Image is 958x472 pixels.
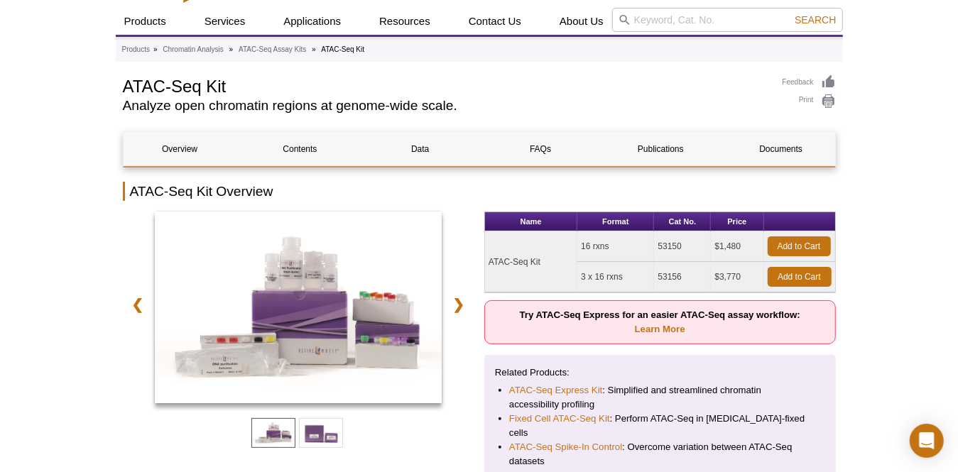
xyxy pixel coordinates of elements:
[275,8,349,35] a: Applications
[711,262,763,292] td: $3,770
[783,75,836,90] a: Feedback
[654,262,711,292] td: 53156
[520,309,800,334] strong: Try ATAC-Seq Express for an easier ATAC-Seq assay workflow:
[124,132,236,166] a: Overview
[654,212,711,231] th: Cat No.
[768,236,831,256] a: Add to Cart
[122,43,150,56] a: Products
[577,212,654,231] th: Format
[577,262,654,292] td: 3 x 16 rxns
[783,94,836,109] a: Print
[229,45,234,53] li: »
[196,8,254,35] a: Services
[155,212,442,403] img: ATAC-Seq Kit
[239,43,306,56] a: ATAC-Seq Assay Kits
[123,288,153,321] a: ❮
[495,366,825,380] p: Related Products:
[551,8,612,35] a: About Us
[768,267,832,287] a: Add to Cart
[711,212,763,231] th: Price
[123,182,836,201] h2: ATAC-Seq Kit Overview
[123,99,768,112] h2: Analyze open chromatin regions at genome-wide scale.
[724,132,837,166] a: Documents
[163,43,224,56] a: Chromatin Analysis
[795,14,836,26] span: Search
[116,8,175,35] a: Products
[509,440,811,468] li: : Overcome variation between ATAC-Seq datasets
[711,231,763,262] td: $1,480
[443,288,474,321] a: ❯
[321,45,364,53] li: ATAC-Seq Kit
[790,13,840,26] button: Search
[577,231,654,262] td: 16 rxns
[654,231,711,262] td: 53150
[371,8,439,35] a: Resources
[509,383,602,397] a: ATAC-Seq Express Kit
[312,45,316,53] li: »
[509,440,622,454] a: ATAC-Seq Spike-In Control
[364,132,477,166] a: Data
[635,324,685,334] a: Learn More
[485,212,577,231] th: Name
[509,412,610,426] a: Fixed Cell ATAC-Seq Kit
[485,231,577,292] td: ATAC-Seq Kit
[604,132,717,166] a: Publications
[155,212,442,407] a: ATAC-Seq Kit
[244,132,356,166] a: Contents
[460,8,530,35] a: Contact Us
[612,8,843,32] input: Keyword, Cat. No.
[509,383,811,412] li: : Simplified and streamlined chromatin accessibility profiling
[123,75,768,96] h1: ATAC-Seq Kit
[484,132,597,166] a: FAQs
[910,424,944,458] div: Open Intercom Messenger
[153,45,158,53] li: »
[509,412,811,440] li: : Perform ATAC-Seq in [MEDICAL_DATA]-fixed cells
